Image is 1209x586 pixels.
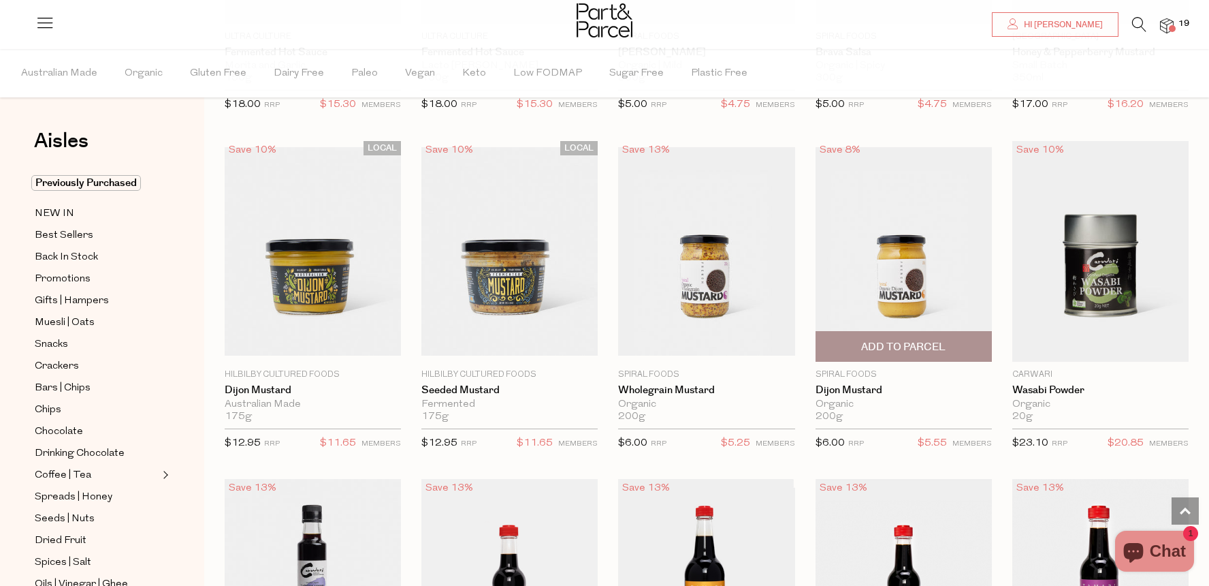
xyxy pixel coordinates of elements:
[421,438,457,448] span: $12.95
[691,50,747,97] span: Plastic Free
[34,131,88,165] a: Aisles
[225,141,280,159] div: Save 10%
[35,401,159,418] a: Chips
[618,99,647,110] span: $5.00
[816,399,992,411] div: Organic
[618,384,794,397] a: Wholegrain Mustard
[421,369,598,381] p: Hilbilby Cultured Foods
[1012,141,1068,159] div: Save 10%
[35,336,159,353] a: Snacks
[517,96,553,114] span: $15.30
[577,3,632,37] img: Part&Parcel
[618,479,674,497] div: Save 13%
[1012,141,1189,362] img: Wasabi Powder
[848,102,864,109] small: RRP
[618,438,647,448] span: $6.00
[421,411,449,423] span: 175g
[816,411,843,423] span: 200g
[225,411,252,423] span: 175g
[618,141,674,159] div: Save 13%
[35,445,159,462] a: Drinking Chocolate
[21,50,97,97] span: Australian Made
[35,423,159,440] a: Chocolate
[35,511,95,527] span: Seeds | Nuts
[225,147,401,356] img: Dijon Mustard
[1149,102,1189,109] small: MEMBERS
[1149,440,1189,448] small: MEMBERS
[35,489,159,506] a: Spreads | Honey
[35,206,74,222] span: NEW IN
[461,440,477,448] small: RRP
[35,314,159,331] a: Muesli | Oats
[1160,18,1174,33] a: 19
[609,50,664,97] span: Sugar Free
[1012,369,1189,381] p: Carwari
[861,340,946,354] span: Add To Parcel
[560,141,598,155] span: LOCAL
[992,12,1118,37] a: Hi [PERSON_NAME]
[35,380,159,397] a: Bars | Chips
[225,438,261,448] span: $12.95
[35,227,159,244] a: Best Sellers
[421,141,477,159] div: Save 10%
[35,380,91,397] span: Bars | Chips
[159,467,169,483] button: Expand/Collapse Coffee | Tea
[421,479,477,497] div: Save 13%
[1012,99,1048,110] span: $17.00
[618,369,794,381] p: Spiral Foods
[1108,96,1144,114] span: $16.20
[1012,479,1068,497] div: Save 13%
[274,50,324,97] span: Dairy Free
[35,467,159,484] a: Coffee | Tea
[264,440,280,448] small: RRP
[816,99,845,110] span: $5.00
[513,50,582,97] span: Low FODMAP
[618,411,645,423] span: 200g
[1012,384,1189,397] a: Wasabi Powder
[848,440,864,448] small: RRP
[35,205,159,222] a: NEW IN
[1111,531,1198,575] inbox-online-store-chat: Shopify online store chat
[816,141,865,159] div: Save 8%
[35,271,159,288] a: Promotions
[35,467,91,484] span: Coffee | Tea
[35,358,79,375] span: Crackers
[816,438,845,448] span: $6.00
[35,489,112,506] span: Spreads | Honey
[35,532,159,549] a: Dried Fruit
[34,126,88,156] span: Aisles
[35,358,159,375] a: Crackers
[190,50,246,97] span: Gluten Free
[35,228,93,244] span: Best Sellers
[421,147,598,356] img: Seeded Mustard
[35,293,109,309] span: Gifts | Hampers
[35,424,83,440] span: Chocolate
[918,435,947,452] span: $5.55
[816,369,992,381] p: Spiral Foods
[364,141,401,155] span: LOCAL
[35,175,159,191] a: Previously Purchased
[125,50,163,97] span: Organic
[35,271,91,288] span: Promotions
[35,315,95,331] span: Muesli | Oats
[1175,18,1193,30] span: 19
[816,147,992,356] img: Dijon Mustard
[558,102,598,109] small: MEMBERS
[1108,435,1144,452] span: $20.85
[225,384,401,397] a: Dijon Mustard
[756,440,795,448] small: MEMBERS
[35,446,125,462] span: Drinking Chocolate
[651,440,666,448] small: RRP
[320,435,356,452] span: $11.65
[264,102,280,109] small: RRP
[35,249,159,266] a: Back In Stock
[361,440,401,448] small: MEMBERS
[721,435,750,452] span: $5.25
[35,337,68,353] span: Snacks
[421,99,457,110] span: $18.00
[35,533,86,549] span: Dried Fruit
[361,102,401,109] small: MEMBERS
[651,102,666,109] small: RRP
[952,102,992,109] small: MEMBERS
[421,399,598,411] div: Fermented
